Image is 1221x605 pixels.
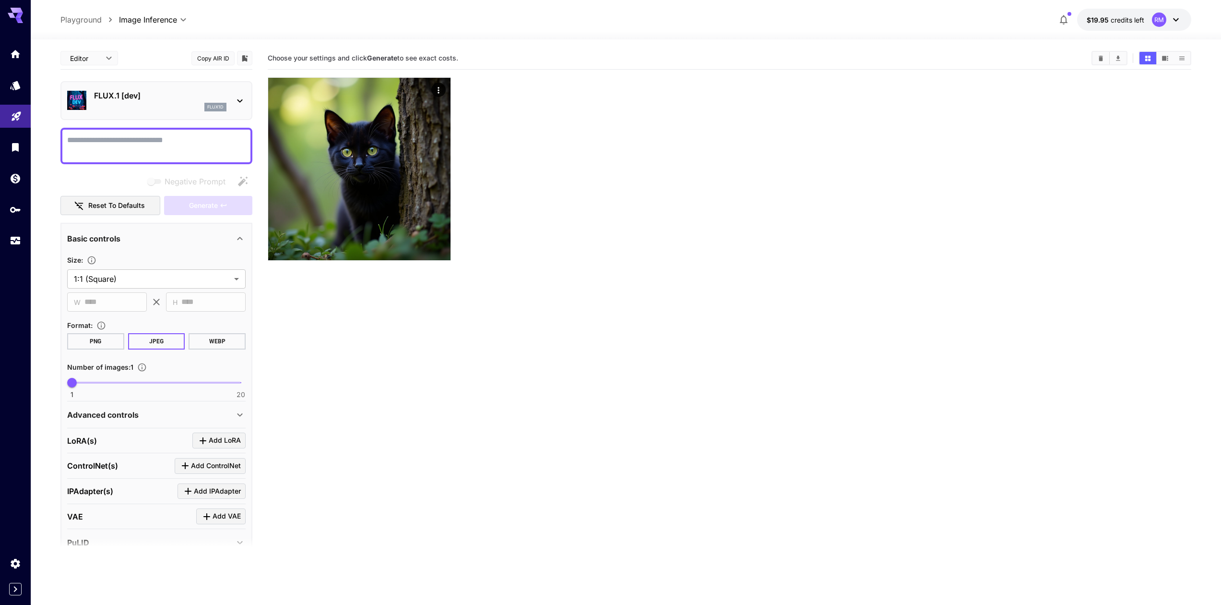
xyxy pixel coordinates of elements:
button: Copy AIR ID [191,51,235,65]
span: Negative prompts are not compatible with the selected model. [145,175,233,187]
span: Add LoRA [209,435,241,447]
p: ControlNet(s) [67,460,118,472]
button: Specify how many images to generate in a single request. Each image generation will be charged se... [133,363,151,372]
span: Negative Prompt [165,176,225,187]
button: Clear All [1092,52,1109,64]
p: Basic controls [67,233,120,244]
div: PuLID [67,531,246,554]
span: W [74,297,81,308]
button: Expand sidebar [9,583,22,595]
span: Choose your settings and click to see exact costs. [268,54,458,62]
span: H [173,297,178,308]
div: Settings [10,557,21,569]
div: Advanced controls [67,403,246,426]
div: Usage [10,235,21,247]
a: Playground [60,14,102,25]
div: API Keys [10,204,21,216]
p: LoRA(s) [67,435,97,447]
button: $19.9546RM [1077,9,1191,31]
button: Reset to defaults [60,196,160,216]
div: Playground [11,107,22,119]
p: flux1d [207,104,224,110]
b: Generate [367,54,397,62]
span: $19.95 [1087,16,1111,24]
button: Click to add VAE [196,508,246,524]
div: Models [10,79,21,91]
p: IPAdapter(s) [67,485,113,497]
button: PNG [67,333,124,350]
span: 1 [71,390,73,399]
button: Show media in list view [1174,52,1190,64]
nav: breadcrumb [60,14,119,25]
div: Show media in grid viewShow media in video viewShow media in list view [1138,51,1191,65]
span: 1:1 (Square) [74,273,230,285]
span: Image Inference [119,14,177,25]
span: Add VAE [213,510,241,522]
p: FLUX.1 [dev] [94,90,226,101]
div: Library [10,141,21,153]
button: Show media in video view [1157,52,1174,64]
span: Add IPAdapter [194,485,241,497]
button: Download All [1110,52,1126,64]
button: JPEG [128,333,185,350]
div: FLUX.1 [dev]flux1d [67,86,246,115]
div: Clear AllDownload All [1091,51,1127,65]
p: VAE [67,511,83,522]
button: Click to add ControlNet [175,458,246,474]
div: Basic controls [67,227,246,250]
span: 20 [237,390,245,399]
div: Wallet [10,172,21,184]
div: Actions [431,83,446,97]
span: Editor [70,53,100,63]
div: RM [1152,12,1166,27]
button: Choose the file format for the output image. [93,321,110,330]
button: Adjust the dimensions of the generated image by specifying its width and height in pixels, or sel... [83,255,100,265]
span: Size : [67,256,83,264]
span: Number of images : 1 [67,363,133,371]
button: Show media in grid view [1139,52,1156,64]
p: PuLID [67,537,89,548]
button: Add to library [240,52,249,64]
button: WEBP [189,333,246,350]
p: Advanced controls [67,409,139,421]
button: Click to add LoRA [192,433,246,448]
div: Home [10,48,21,60]
div: $19.9546 [1087,15,1144,25]
span: credits left [1111,16,1144,24]
button: Click to add IPAdapter [178,484,246,499]
img: 9k= [268,78,450,260]
span: Add ControlNet [191,460,241,472]
span: Format : [67,321,93,329]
